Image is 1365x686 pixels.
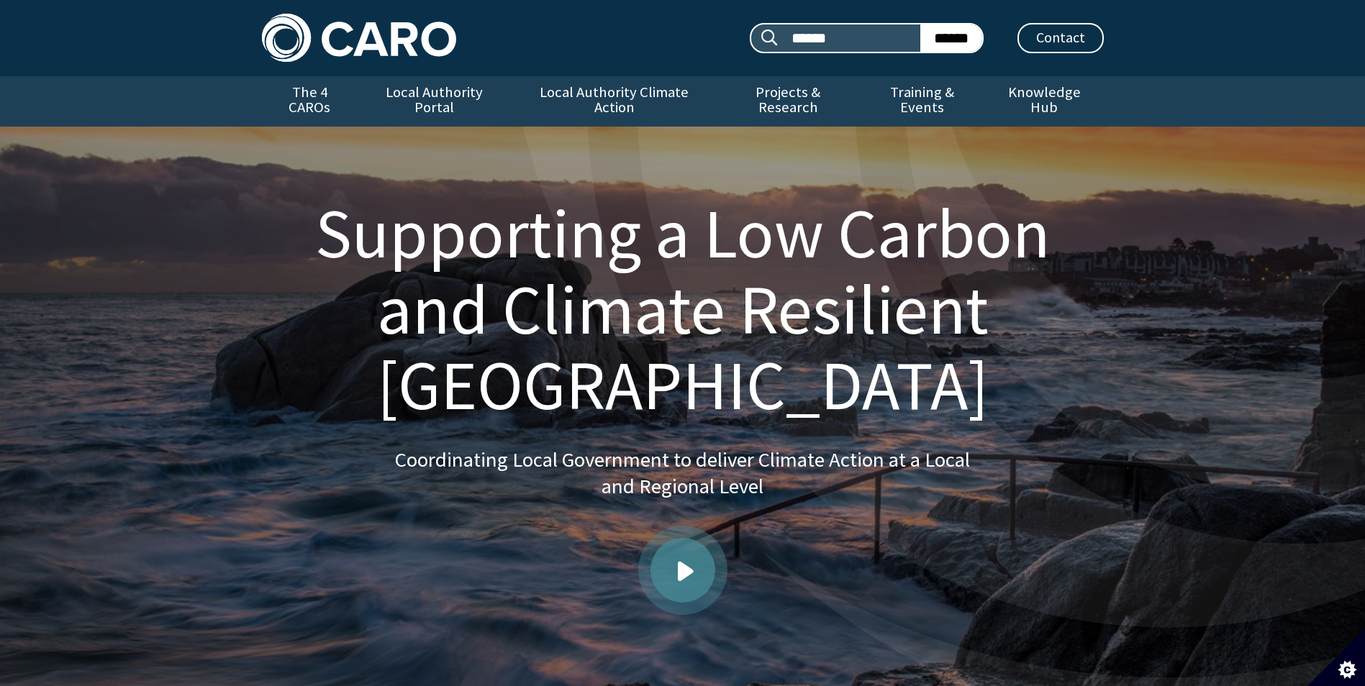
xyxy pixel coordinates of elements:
button: Set cookie preferences [1307,628,1365,686]
a: Play video [650,538,715,603]
a: Projects & Research [717,76,859,127]
a: The 4 CAROs [262,76,358,127]
a: Local Authority Portal [358,76,512,127]
a: Local Authority Climate Action [512,76,717,127]
a: Knowledge Hub [985,76,1103,127]
img: Caro logo [262,14,456,62]
a: Training & Events [859,76,985,127]
a: Contact [1017,23,1104,53]
p: Coordinating Local Government to deliver Climate Action at a Local and Regional Level [395,447,971,500]
h1: Supporting a Low Carbon and Climate Resilient [GEOGRAPHIC_DATA] [279,196,1087,424]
